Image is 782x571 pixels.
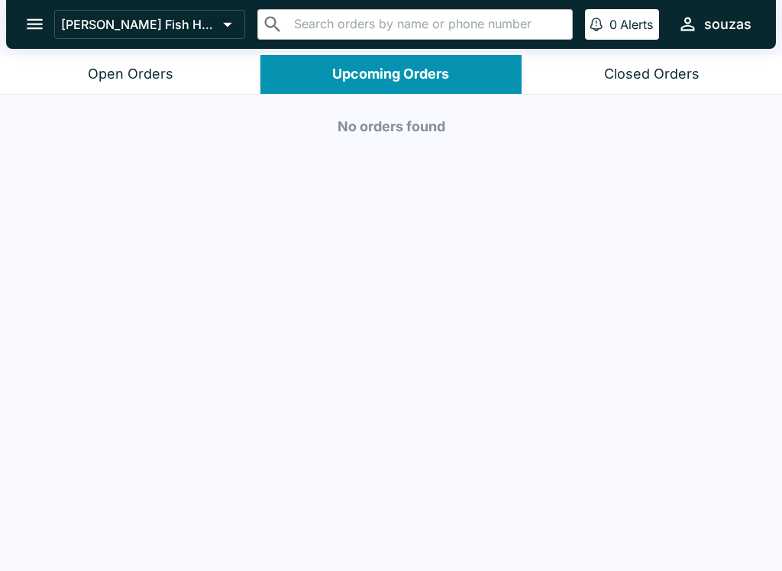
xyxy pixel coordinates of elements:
[332,66,449,83] div: Upcoming Orders
[609,17,617,32] p: 0
[88,66,173,83] div: Open Orders
[15,5,54,44] button: open drawer
[61,17,217,32] p: [PERSON_NAME] Fish House
[289,14,566,35] input: Search orders by name or phone number
[671,8,758,40] button: souzas
[604,66,700,83] div: Closed Orders
[704,15,751,34] div: souzas
[54,10,245,39] button: [PERSON_NAME] Fish House
[620,17,653,32] p: Alerts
